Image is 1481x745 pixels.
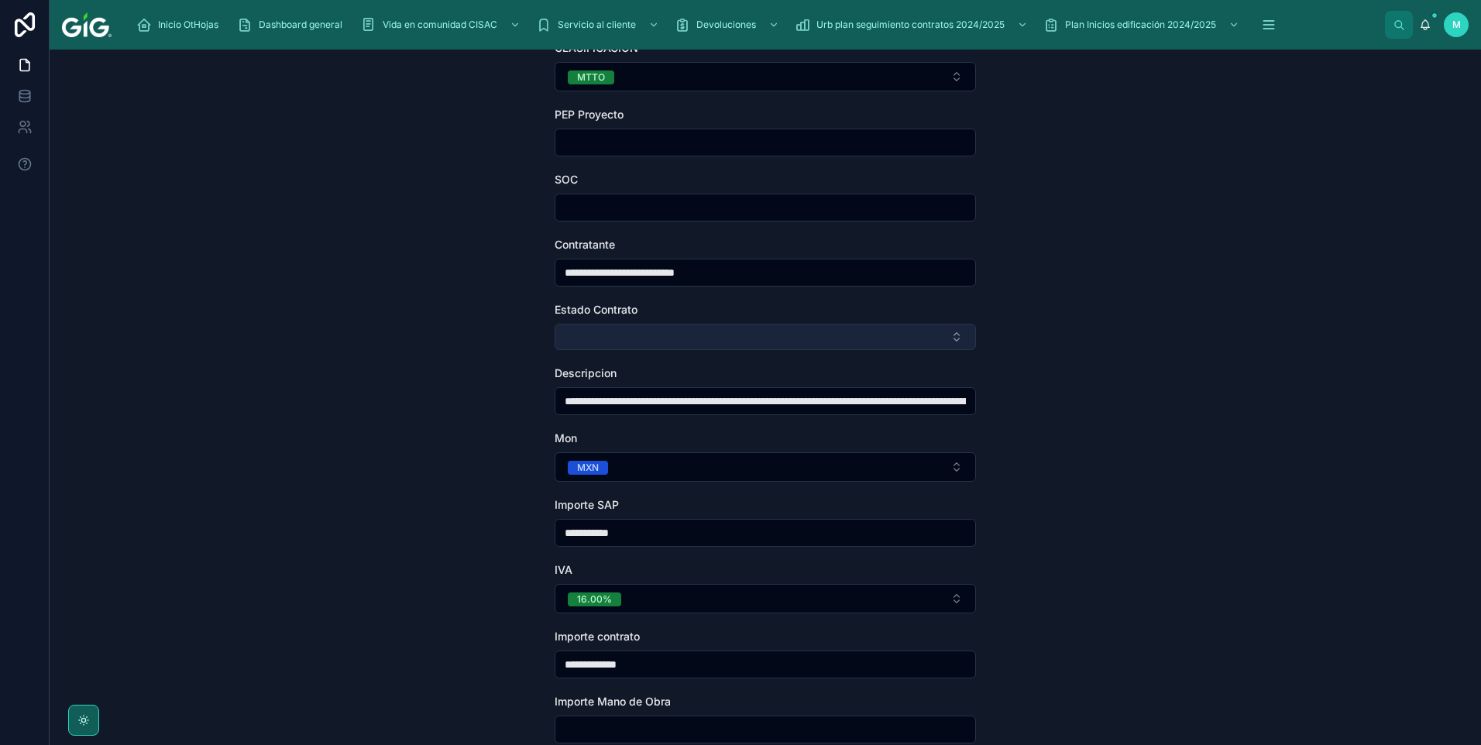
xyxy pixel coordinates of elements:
button: Select Button [555,62,976,91]
span: M [1452,19,1461,31]
a: Dashboard general [232,11,353,39]
span: Vida en comunidad CISAC [383,19,497,31]
span: Plan Inicios edificación 2024/2025 [1065,19,1216,31]
span: Contratante [555,238,615,251]
span: Inicio OtHojas [158,19,218,31]
div: 16.00% [577,592,612,606]
span: Estado Contrato [555,303,637,316]
a: Vida en comunidad CISAC [356,11,528,39]
span: Importe contrato [555,630,640,643]
span: Servicio al cliente [558,19,636,31]
div: MTTO [577,70,605,84]
span: SOC [555,173,578,186]
span: PEP Proyecto [555,108,624,121]
span: Importe Mano de Obra [555,695,671,708]
span: IVA [555,563,572,576]
span: Importe SAP [555,498,619,511]
a: Urb plan seguimiento contratos 2024/2025 [790,11,1036,39]
div: MXN [577,461,599,475]
img: App logo [62,12,112,37]
span: Descripcion [555,366,617,379]
a: Inicio OtHojas [132,11,229,39]
a: Plan Inicios edificación 2024/2025 [1039,11,1247,39]
div: scrollable content [124,8,1385,42]
span: Urb plan seguimiento contratos 2024/2025 [816,19,1005,31]
button: Select Button [555,324,976,350]
span: Mon [555,431,577,445]
a: Servicio al cliente [531,11,667,39]
a: Devoluciones [670,11,787,39]
span: Dashboard general [259,19,342,31]
button: Select Button [555,584,976,613]
button: Select Button [555,452,976,482]
span: Devoluciones [696,19,756,31]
